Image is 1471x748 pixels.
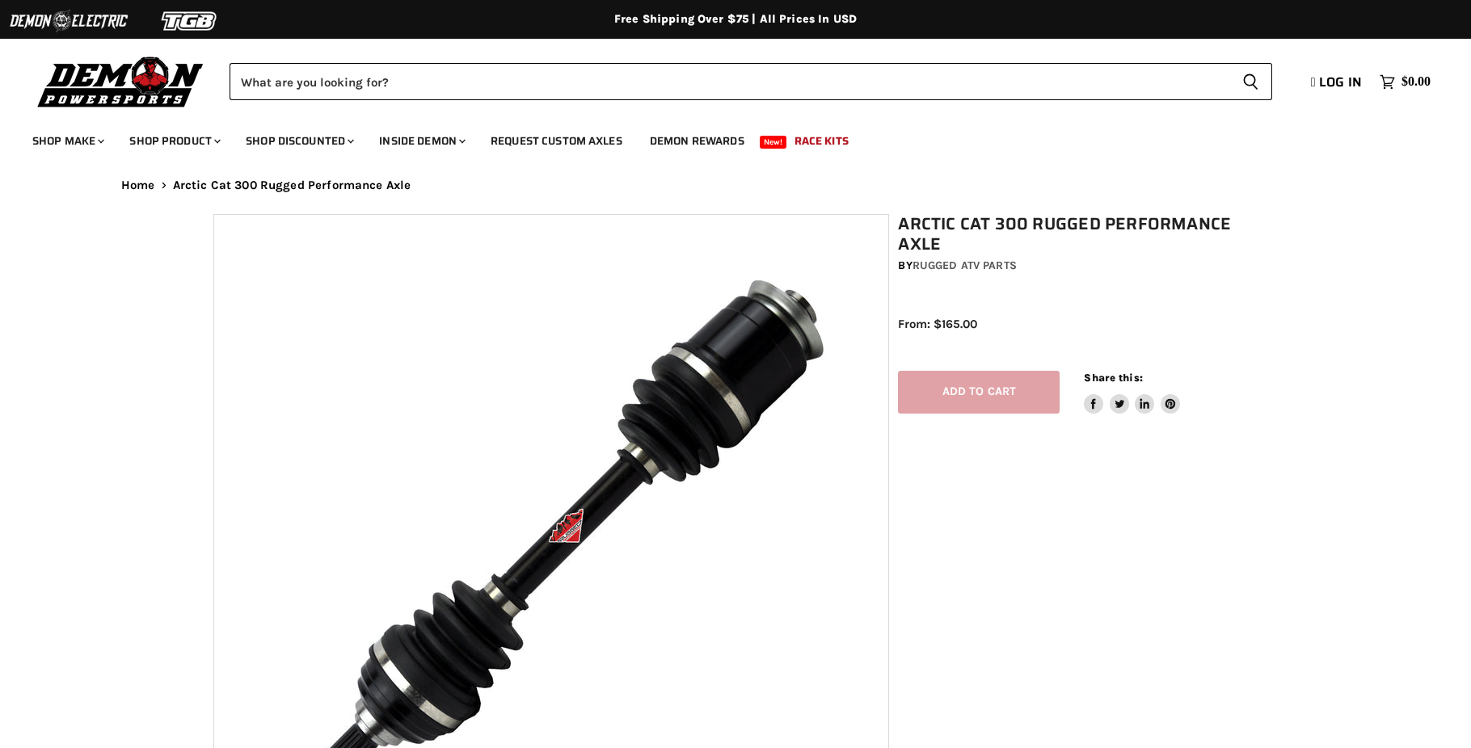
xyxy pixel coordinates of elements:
a: Home [121,179,155,192]
h1: Arctic Cat 300 Rugged Performance Axle [898,214,1267,254]
span: $0.00 [1401,74,1431,90]
span: New! [760,136,787,149]
nav: Breadcrumbs [89,179,1382,192]
input: Search [230,63,1229,100]
a: Request Custom Axles [478,124,634,158]
span: Log in [1319,72,1362,92]
a: Rugged ATV Parts [913,258,1017,272]
a: Log in [1304,75,1372,90]
div: by [898,257,1267,275]
span: From: $165.00 [898,317,977,331]
img: Demon Powersports [32,53,209,110]
form: Product [230,63,1272,100]
img: TGB Logo 2 [129,6,251,36]
a: $0.00 [1372,70,1439,94]
span: Arctic Cat 300 Rugged Performance Axle [173,179,411,192]
a: Demon Rewards [638,124,757,158]
aside: Share this: [1084,371,1180,414]
span: Share this: [1084,372,1142,384]
a: Race Kits [782,124,861,158]
a: Shop Product [117,124,230,158]
ul: Main menu [20,118,1427,158]
a: Inside Demon [367,124,475,158]
a: Shop Discounted [234,124,364,158]
button: Search [1229,63,1272,100]
img: Demon Electric Logo 2 [8,6,129,36]
div: Free Shipping Over $75 | All Prices In USD [89,12,1382,27]
a: Shop Make [20,124,114,158]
